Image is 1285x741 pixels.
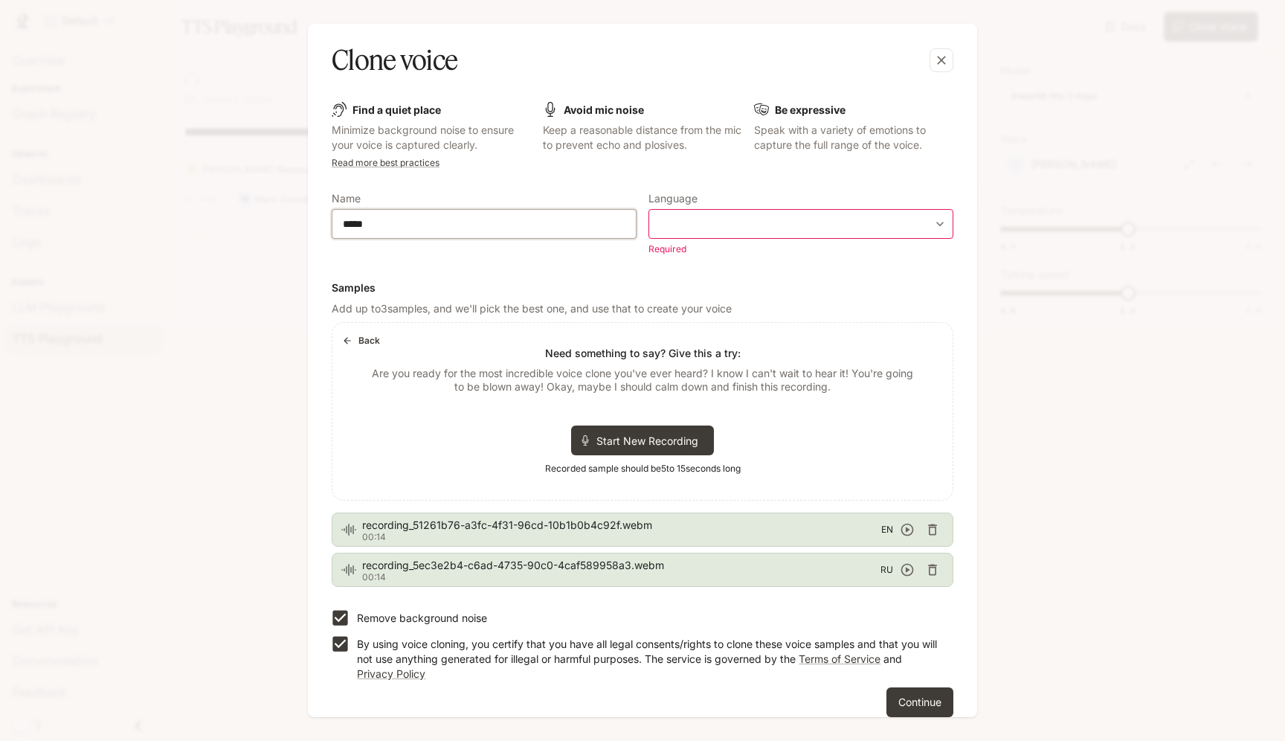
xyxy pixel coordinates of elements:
[352,103,441,116] b: Find a quiet place
[362,518,881,533] span: recording_51261b76-a3fc-4f31-96cd-10b1b0b4c92f.webm
[799,652,880,665] a: Terms of Service
[332,301,953,316] p: Add up to 3 samples, and we'll pick the best one, and use that to create your voice
[338,329,386,353] button: Back
[332,123,531,153] p: Minimize background noise to ensure your voice is captured clearly.
[881,522,893,537] span: EN
[545,461,741,476] span: Recorded sample should be 5 to 15 seconds long
[648,242,943,257] p: Required
[362,533,881,542] p: 00:14
[332,42,457,79] h5: Clone voice
[332,157,439,168] a: Read more best practices
[648,193,698,204] p: Language
[880,562,893,577] span: RU
[564,103,644,116] b: Avoid mic noise
[362,573,880,582] p: 00:14
[545,346,741,361] p: Need something to say? Give this a try:
[357,611,487,626] p: Remove background noise
[886,687,953,717] button: Continue
[332,193,361,204] p: Name
[332,280,953,295] h6: Samples
[596,433,708,449] span: Start New Recording
[754,123,953,153] p: Speak with a variety of emotions to capture the full range of the voice.
[368,367,917,393] p: Are you ready for the most incredible voice clone you've ever heard? I know I can't wait to hear ...
[543,123,742,153] p: Keep a reasonable distance from the mic to prevent echo and plosives.
[571,426,714,455] div: Start New Recording
[649,216,953,231] div: ​
[775,103,846,116] b: Be expressive
[357,637,941,681] p: By using voice cloning, you certify that you have all legal consents/rights to clone these voice ...
[362,558,880,573] span: recording_5ec3e2b4-c6ad-4735-90c0-4caf589958a3.webm
[357,667,425,680] a: Privacy Policy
